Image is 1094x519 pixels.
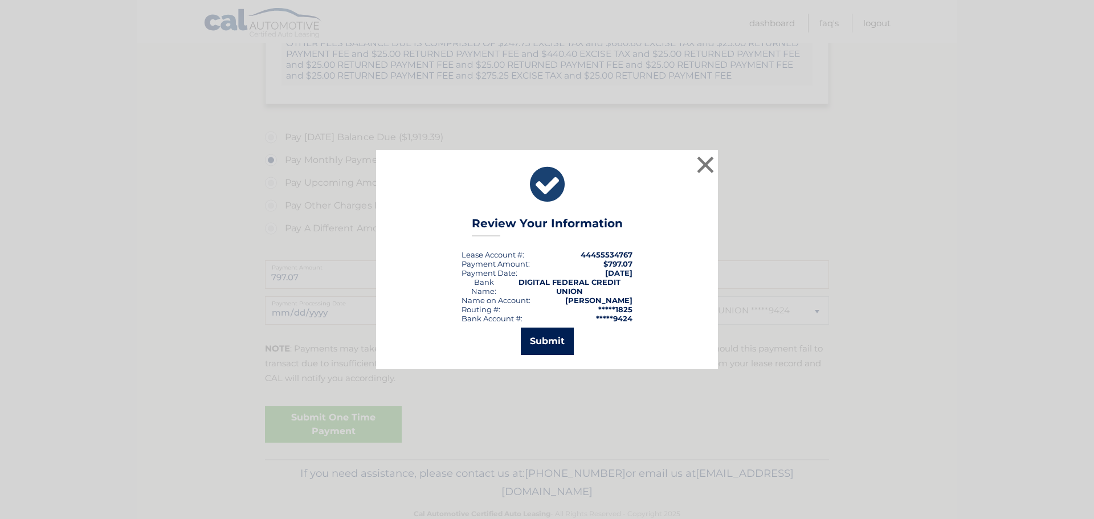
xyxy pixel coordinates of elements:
[521,328,574,355] button: Submit
[694,153,717,176] button: ×
[565,296,632,305] strong: [PERSON_NAME]
[462,268,517,277] div: :
[472,216,623,236] h3: Review Your Information
[519,277,621,296] strong: DIGITAL FEDERAL CREDIT UNION
[462,277,507,296] div: Bank Name:
[462,259,530,268] div: Payment Amount:
[603,259,632,268] span: $797.07
[581,250,632,259] strong: 44455534767
[462,314,522,323] div: Bank Account #:
[462,268,516,277] span: Payment Date
[605,268,632,277] span: [DATE]
[462,296,530,305] div: Name on Account:
[462,305,500,314] div: Routing #:
[462,250,524,259] div: Lease Account #:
